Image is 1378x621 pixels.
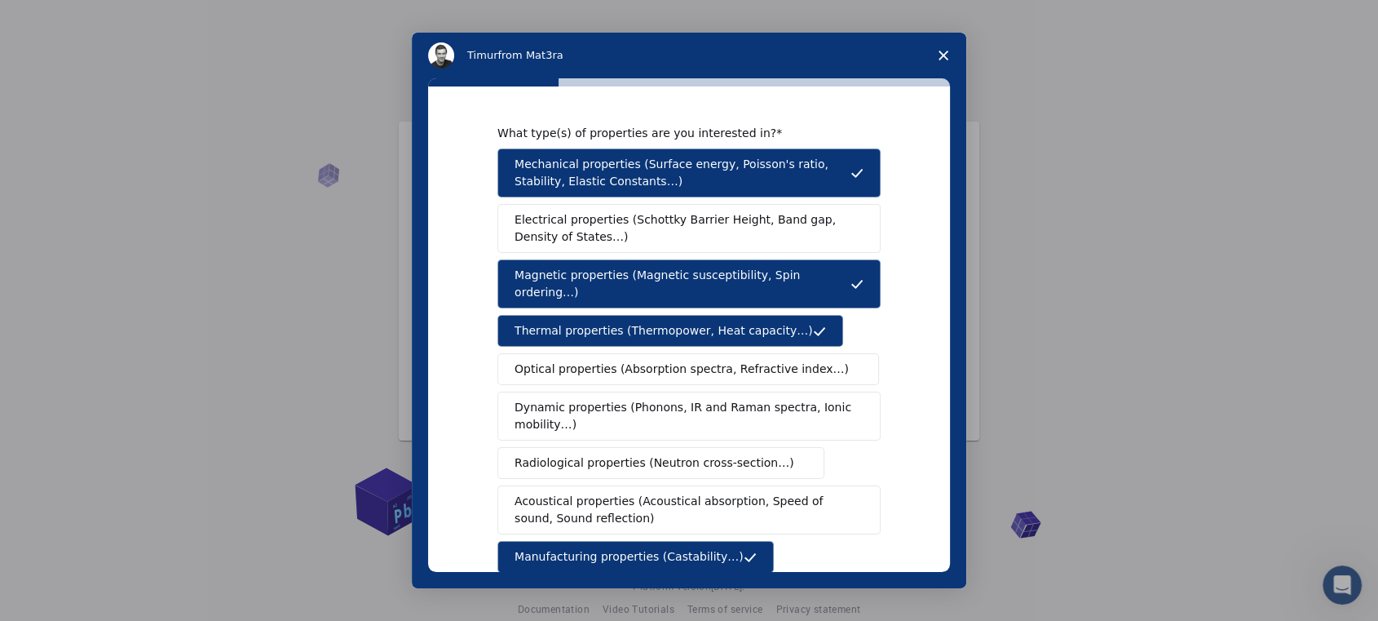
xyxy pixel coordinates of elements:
span: Hỗ trợ [35,11,82,26]
span: Electrical properties (Schottky Barrier Height, Band gap, Density of States…) [515,211,854,246]
span: from Mat3ra [497,49,563,61]
span: Radiological properties (Neutron cross-section…) [515,455,794,472]
span: Magnetic properties (Magnetic susceptibility, Spin ordering…) [515,267,850,301]
button: Optical properties (Absorption spectra, Refractive index…) [497,353,879,385]
span: Timur [467,49,497,61]
span: Thermal properties (Thermopower, Heat capacity…) [515,322,813,339]
span: Acoustical properties (Acoustical absorption, Speed of sound, Sound reflection) [515,493,854,527]
span: Close survey [921,33,966,78]
span: Dynamic properties (Phonons, IR and Raman spectra, Ionic mobility…) [515,399,853,433]
button: Radiological properties (Neutron cross-section…) [497,447,824,479]
button: Acoustical properties (Acoustical absorption, Speed of sound, Sound reflection) [497,486,881,535]
button: Magnetic properties (Magnetic susceptibility, Spin ordering…) [497,259,881,308]
button: Manufacturing properties (Castability…) [497,541,774,573]
button: Thermal properties (Thermopower, Heat capacity…) [497,315,843,347]
img: Profile image for Timur [428,42,454,69]
span: Manufacturing properties (Castability…) [515,548,744,566]
span: Mechanical properties (Surface energy, Poisson's ratio, Stability, Elastic Constants…) [515,156,850,190]
button: Electrical properties (Schottky Barrier Height, Band gap, Density of States…) [497,204,881,253]
span: Optical properties (Absorption spectra, Refractive index…) [515,361,849,378]
div: What type(s) of properties are you interested in? [497,126,856,140]
button: Mechanical properties (Surface energy, Poisson's ratio, Stability, Elastic Constants…) [497,149,881,197]
button: Dynamic properties (Phonons, IR and Raman spectra, Ionic mobility…) [497,392,881,441]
